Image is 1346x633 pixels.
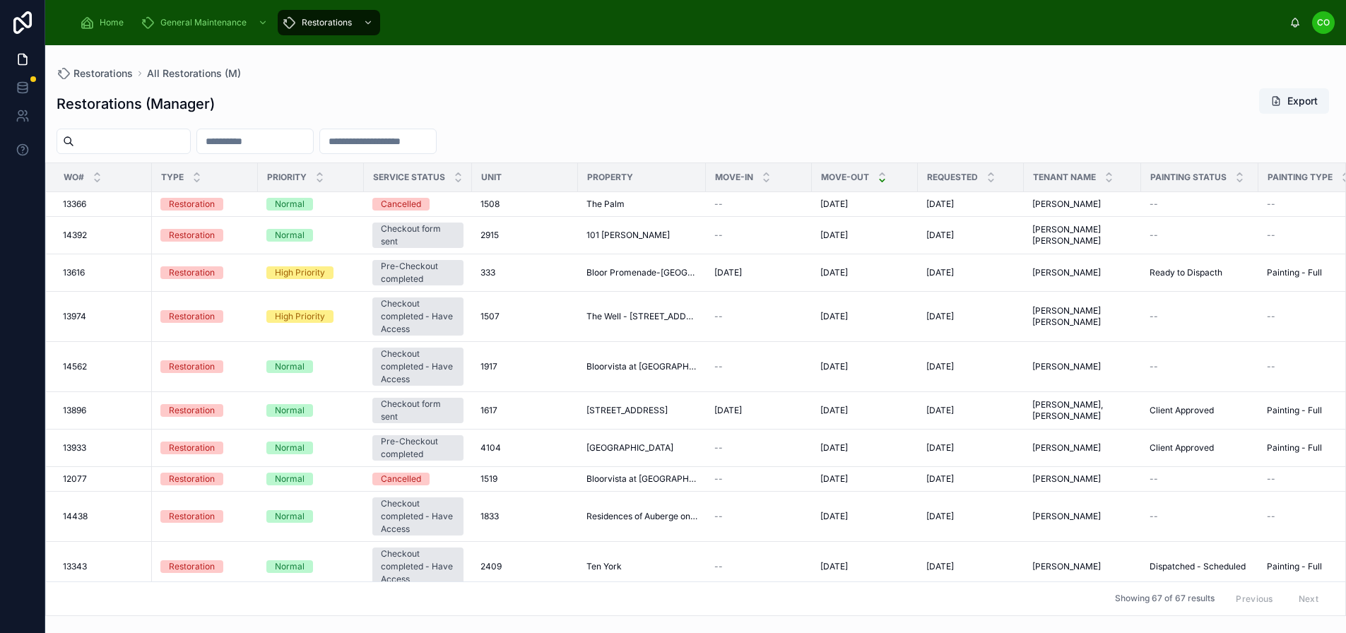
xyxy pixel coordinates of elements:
a: -- [714,199,803,210]
span: Bloorvista at [GEOGRAPHIC_DATA] [586,473,697,485]
a: [PERSON_NAME] [PERSON_NAME] [1032,224,1133,247]
a: [DATE] [926,561,1015,572]
span: WO# [64,172,84,183]
a: Checkout form sent [372,223,464,248]
a: [STREET_ADDRESS] [586,405,697,416]
a: -- [714,361,803,372]
span: [DATE] [926,361,954,372]
span: -- [1267,199,1275,210]
span: [DATE] [926,405,954,416]
a: 1507 [480,311,569,322]
span: -- [1267,311,1275,322]
span: Move-Out [821,172,869,183]
a: Client Approved [1150,405,1250,416]
div: Restoration [169,360,215,373]
span: [PERSON_NAME] [1032,199,1101,210]
a: Restoration [160,198,249,211]
div: Normal [275,404,305,417]
span: 1519 [480,473,497,485]
div: Restoration [169,266,215,279]
span: -- [714,230,723,241]
span: [DATE] [926,199,954,210]
span: Restorations [302,17,352,28]
a: [DATE] [926,405,1015,416]
a: Restorations [278,10,380,35]
a: Restoration [160,560,249,573]
span: Painting Type [1268,172,1333,183]
a: [DATE] [820,361,909,372]
a: [DATE] [714,267,803,278]
div: Normal [275,442,305,454]
a: Normal [266,360,355,373]
a: 14438 [63,511,143,522]
span: -- [1150,511,1158,522]
a: 1833 [480,511,569,522]
a: [DATE] [820,511,909,522]
div: Normal [275,360,305,373]
span: 1508 [480,199,500,210]
span: Client Approved [1150,405,1214,416]
span: [DATE] [926,561,954,572]
a: -- [1150,230,1250,241]
span: The Palm [586,199,625,210]
a: -- [714,442,803,454]
a: -- [714,473,803,485]
span: 13974 [63,311,86,322]
span: [DATE] [926,442,954,454]
span: 13616 [63,267,85,278]
div: Restoration [169,442,215,454]
span: General Maintenance [160,17,247,28]
a: Ten York [586,561,697,572]
span: [DATE] [820,473,848,485]
a: [DATE] [820,561,909,572]
span: 14392 [63,230,87,241]
span: -- [1267,511,1275,522]
a: Normal [266,442,355,454]
a: [DATE] [926,511,1015,522]
a: Restoration [160,510,249,523]
span: 101 [PERSON_NAME] [586,230,670,241]
div: Normal [275,473,305,485]
span: Home [100,17,124,28]
div: Normal [275,560,305,573]
span: CO [1317,17,1330,28]
span: 12077 [63,473,87,485]
span: -- [1150,361,1158,372]
span: -- [714,511,723,522]
span: -- [1267,230,1275,241]
div: Restoration [169,229,215,242]
a: 1617 [480,405,569,416]
a: 13896 [63,405,143,416]
div: Checkout completed - Have Access [381,497,455,536]
a: [DATE] [820,267,909,278]
span: Ready to Dispacth [1150,267,1222,278]
a: All Restorations (M) [147,66,241,81]
a: Restoration [160,360,249,373]
div: Normal [275,198,305,211]
span: Tenant Name [1033,172,1096,183]
h1: Restorations (Manager) [57,94,215,114]
a: -- [1150,199,1250,210]
a: Checkout completed - Have Access [372,548,464,586]
button: Export [1259,88,1329,114]
a: High Priority [266,266,355,279]
span: 1507 [480,311,500,322]
span: [PERSON_NAME] [1032,442,1101,454]
span: [DATE] [714,405,742,416]
a: [DATE] [820,199,909,210]
span: 2409 [480,561,502,572]
a: General Maintenance [136,10,275,35]
a: Bloor Promenade-[GEOGRAPHIC_DATA] [586,267,697,278]
div: Checkout completed - Have Access [381,348,455,386]
span: -- [1267,473,1275,485]
span: Restorations [73,66,133,81]
a: Restoration [160,266,249,279]
span: Painting - Full [1267,405,1322,416]
span: 1917 [480,361,497,372]
span: Painting - Full [1267,442,1322,454]
span: Residences of Auberge on the [GEOGRAPHIC_DATA] [586,511,697,522]
div: Restoration [169,198,215,211]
